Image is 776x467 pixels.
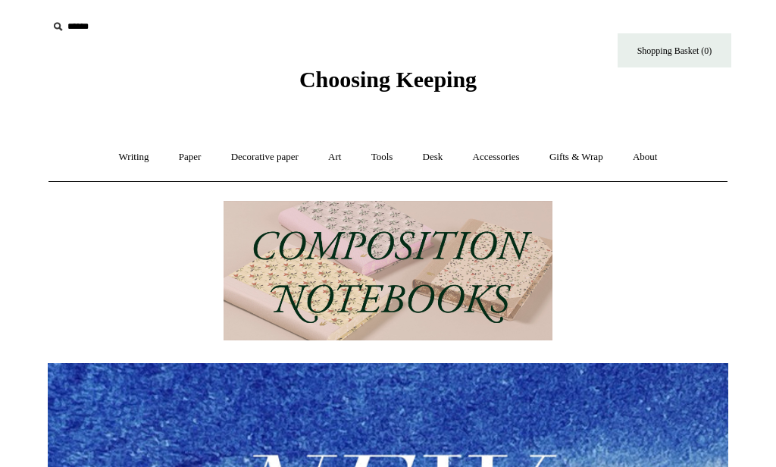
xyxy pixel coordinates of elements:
a: Paper [165,137,215,177]
a: Accessories [459,137,533,177]
a: Tools [358,137,407,177]
a: About [619,137,671,177]
a: Writing [105,137,163,177]
span: Choosing Keeping [299,67,477,92]
a: Decorative paper [217,137,312,177]
a: Desk [409,137,457,177]
a: Art [314,137,355,177]
a: Choosing Keeping [299,79,477,89]
a: Shopping Basket (0) [618,33,731,67]
a: Gifts & Wrap [536,137,617,177]
img: 202302 Composition ledgers.jpg__PID:69722ee6-fa44-49dd-a067-31375e5d54ec [224,201,552,341]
